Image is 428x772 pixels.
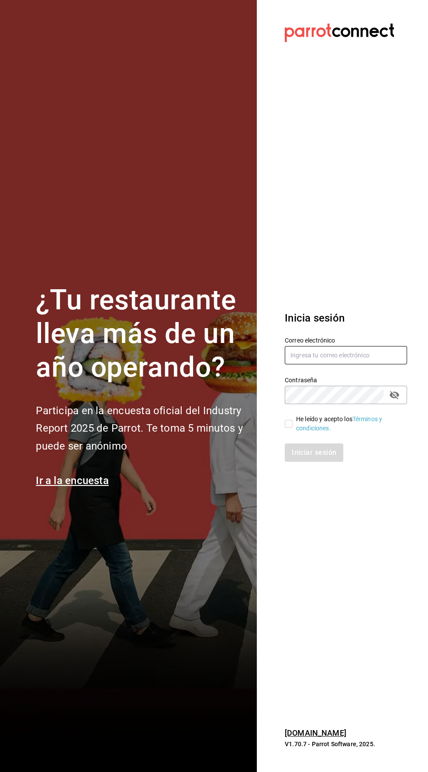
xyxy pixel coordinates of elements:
div: He leído y acepto los [296,415,400,433]
p: V1.70.7 - Parrot Software, 2025. [285,740,407,748]
label: Contraseña [285,377,407,383]
input: Ingresa tu correo electrónico [285,346,407,364]
a: Ir a la encuesta [36,474,109,487]
h3: Inicia sesión [285,310,407,326]
h1: ¿Tu restaurante lleva más de un año operando? [36,284,246,384]
label: Correo electrónico [285,337,407,343]
a: [DOMAIN_NAME] [285,728,346,737]
h2: Participa en la encuesta oficial del Industry Report 2025 de Parrot. Te toma 5 minutos y puede se... [36,402,246,455]
button: passwordField [387,388,402,402]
